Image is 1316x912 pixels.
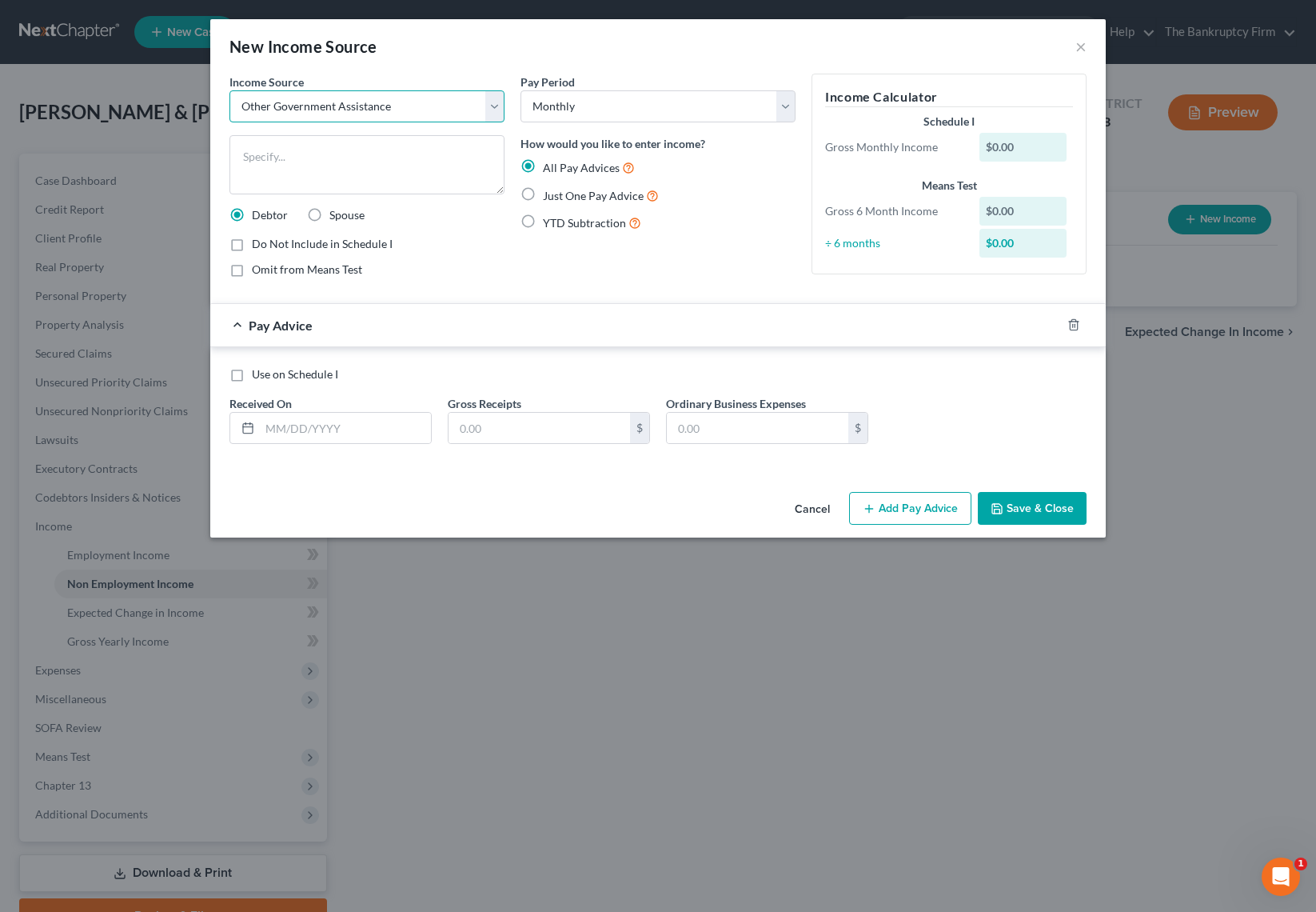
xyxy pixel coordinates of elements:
div: Means Test [825,178,1073,194]
label: Ordinary Business Expenses [666,395,806,412]
div: $ [630,413,649,443]
div: $ [848,413,867,443]
div: $0.00 [979,133,1067,162]
div: $0.00 [979,229,1067,258]
label: Gross Receipts [448,395,521,412]
span: Do Not Include in Schedule I [252,237,393,250]
label: How would you like to enter income? [520,135,705,152]
span: Received On [229,397,292,410]
h5: Income Calculator [825,87,1073,107]
input: 0.00 [667,413,848,443]
span: Spouse [329,208,365,222]
input: 0.00 [449,413,630,443]
span: Omit from Means Test [252,262,362,276]
span: YTD Subtraction [543,216,626,230]
span: Income Source [229,75,304,89]
div: Gross Monthly Income [817,139,971,155]
button: × [1075,37,1087,56]
label: Pay Period [520,74,575,90]
div: Schedule I [825,114,1073,130]
span: Pay Advice [249,318,313,333]
span: Use on Schedule I [252,367,338,381]
button: Save & Close [978,492,1087,526]
button: Add Pay Advice [849,492,971,526]
iframe: Intercom live chat [1262,858,1300,896]
div: New Income Source [229,35,377,58]
div: Gross 6 Month Income [817,203,971,219]
input: MM/DD/YYYY [260,413,431,443]
span: All Pay Advices [543,161,620,174]
div: ÷ 6 months [817,235,971,251]
div: $0.00 [979,197,1067,226]
span: 1 [1294,858,1307,870]
button: Cancel [782,494,843,526]
span: Debtor [252,208,288,222]
span: Just One Pay Advice [543,189,644,202]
